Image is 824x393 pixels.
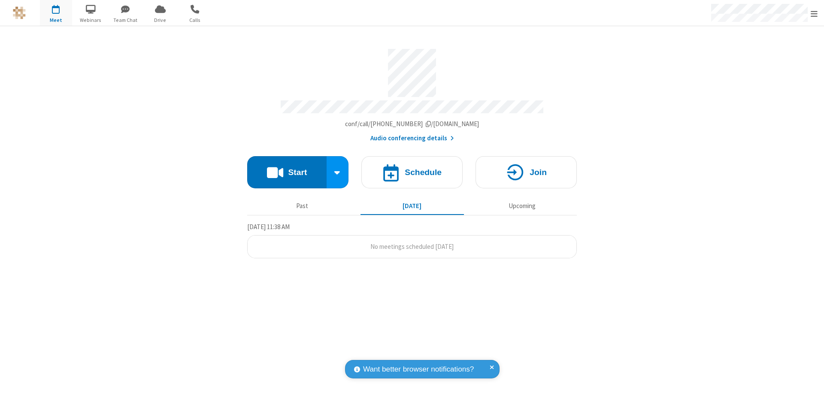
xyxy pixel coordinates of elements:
[345,120,479,128] span: Copy my meeting room link
[361,156,463,188] button: Schedule
[476,156,577,188] button: Join
[75,16,107,24] span: Webinars
[370,242,454,251] span: No meetings scheduled [DATE]
[370,133,454,143] button: Audio conferencing details
[109,16,142,24] span: Team Chat
[13,6,26,19] img: QA Selenium DO NOT DELETE OR CHANGE
[530,168,547,176] h4: Join
[327,156,349,188] div: Start conference options
[288,168,307,176] h4: Start
[345,119,479,129] button: Copy my meeting room linkCopy my meeting room link
[803,371,818,387] iframe: Chat
[179,16,211,24] span: Calls
[247,223,290,231] span: [DATE] 11:38 AM
[470,198,574,214] button: Upcoming
[251,198,354,214] button: Past
[40,16,72,24] span: Meet
[247,156,327,188] button: Start
[247,42,577,143] section: Account details
[247,222,577,259] section: Today's Meetings
[360,198,464,214] button: [DATE]
[144,16,176,24] span: Drive
[405,168,442,176] h4: Schedule
[363,364,474,375] span: Want better browser notifications?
